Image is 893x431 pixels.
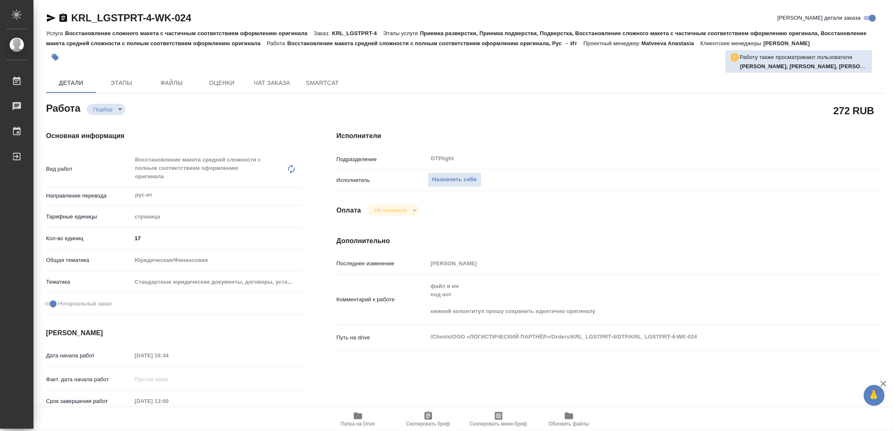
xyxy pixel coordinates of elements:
[332,30,383,36] p: KRL_LGSTPRT-4
[337,205,361,215] h4: Оплата
[337,176,428,185] p: Исполнитель
[548,421,589,427] span: Обновить файлы
[91,106,115,113] button: Подбор
[383,30,420,36] p: Этапы услуги
[740,62,868,71] p: Гусельников Роман, Овечкина Дарья, Носкова Анна, Заборова Александра
[46,192,132,200] p: Направление перевода
[287,40,584,46] p: Восстановление макета средней сложности с полным соответствием оформлению оригинала, Рус → Ит
[58,300,111,308] span: Нотариальный заказ
[46,351,132,360] p: Дата начала работ
[132,395,205,407] input: Пустое поле
[428,257,838,269] input: Пустое поле
[406,421,450,427] span: Скопировать бриф
[46,234,132,243] p: Кол-во единиц
[46,256,132,264] p: Общая тематика
[337,155,428,164] p: Подразделение
[428,279,838,318] textarea: файл в ин под нот нижний колонтитул прошу сохранить идентично оригиналу
[132,275,303,289] div: Стандартные юридические документы, договоры, уставы
[834,103,874,118] h2: 272 RUB
[314,30,332,36] p: Заказ:
[432,175,477,185] span: Назначить себя
[393,408,463,431] button: Скопировать бриф
[132,232,303,244] input: ✎ Введи что-нибудь
[337,259,428,268] p: Последнее изменение
[867,387,881,404] span: 🙏
[777,14,861,22] span: [PERSON_NAME] детали заказа
[302,78,342,88] span: SmartCat
[534,408,604,431] button: Обновить файлы
[700,40,764,46] p: Клиентские менеджеры
[46,13,56,23] button: Скопировать ссылку для ЯМессенджера
[46,30,65,36] p: Услуга
[463,408,534,431] button: Скопировать мини-бриф
[46,100,80,115] h2: Работа
[132,253,303,267] div: Юридическая/Финансовая
[428,172,481,187] button: Назначить себя
[132,349,205,362] input: Пустое поле
[337,334,428,342] p: Путь на drive
[764,40,816,46] p: [PERSON_NAME]
[46,165,132,173] p: Вид работ
[65,30,314,36] p: Восстановление сложного макета с частичным соответствием оформлению оригинала
[101,78,142,88] span: Этапы
[46,397,132,405] p: Срок завершения работ
[132,373,205,385] input: Пустое поле
[152,78,192,88] span: Файлы
[202,78,242,88] span: Оценки
[372,207,409,214] button: Не оплачена
[46,278,132,286] p: Тематика
[46,328,303,338] h4: [PERSON_NAME]
[71,12,191,23] a: KRL_LGSTPRT-4-WK-024
[267,40,287,46] p: Работа
[46,30,867,46] p: Приемка разверстки, Приемка подверстки, Подверстка, Восстановление сложного макета с частичным со...
[46,375,132,384] p: Факт. дата начала работ
[584,40,641,46] p: Проектный менеджер
[368,205,419,216] div: Подбор
[46,213,132,221] p: Тарифные единицы
[337,295,428,304] p: Комментарий к работе
[323,408,393,431] button: Папка на Drive
[46,131,303,141] h4: Основная информация
[864,385,885,406] button: 🙏
[87,104,125,115] div: Подбор
[341,421,375,427] span: Папка на Drive
[252,78,292,88] span: Чат заказа
[58,13,68,23] button: Скопировать ссылку
[337,236,884,246] h4: Дополнительно
[470,421,527,427] span: Скопировать мини-бриф
[740,53,852,62] p: Работу также просматривают пользователи
[337,131,884,141] h4: Исполнители
[51,78,91,88] span: Детали
[428,330,838,344] textarea: /Clients/ООО «ЛОГИСТИЧЕСКИЙ ПАРТНЁР»/Orders/KRL_LGSTPRT-4/DTP/KRL_LGSTPRT-4-WK-024
[641,40,700,46] p: Matveeva Anastasia
[46,48,64,67] button: Добавить тэг
[132,210,303,224] div: страница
